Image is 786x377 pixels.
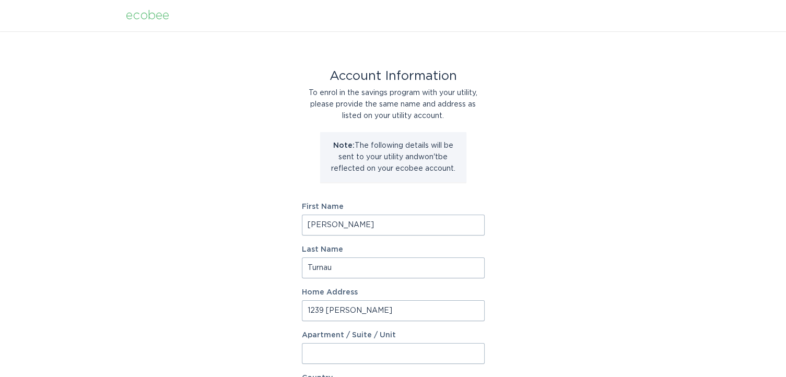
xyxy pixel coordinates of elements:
[302,87,485,122] div: To enrol in the savings program with your utility, please provide the same name and address as li...
[302,70,485,82] div: Account Information
[302,203,485,210] label: First Name
[126,10,169,21] div: ecobee
[302,332,485,339] label: Apartment / Suite / Unit
[328,140,459,174] p: The following details will be sent to your utility and won't be reflected on your ecobee account.
[302,246,485,253] label: Last Name
[333,142,355,149] strong: Note:
[302,289,485,296] label: Home Address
